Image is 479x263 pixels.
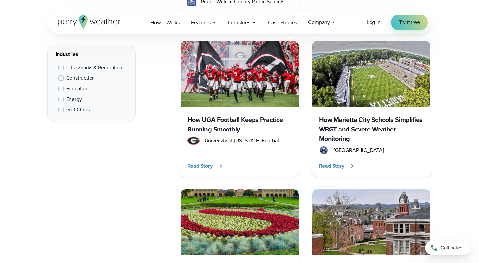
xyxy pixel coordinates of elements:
span: Cities/Parks & Recreation [66,64,122,72]
span: Construction [66,74,95,82]
span: Golf Clubs [66,106,90,114]
span: Company [308,18,330,26]
span: Energy [66,95,82,103]
img: Stanford University [181,189,299,255]
span: Case Studies [268,19,297,27]
span: Education [66,85,89,93]
span: Call sales [440,244,462,252]
a: Log in [367,18,381,26]
a: Case Studies [262,16,303,29]
span: Read Story [319,162,344,170]
a: How UGA Football Keeps Practice Running Smoothly University of [US_STATE] Football Read Story [179,39,300,177]
img: West Virginia University [312,189,430,255]
span: University of [US_STATE] Football [205,137,280,145]
span: Features [191,19,210,27]
a: Try it free [391,15,428,30]
span: How it Works [150,19,180,27]
div: Industries [56,50,127,58]
h3: How UGA Football Keeps Practice Running Smoothly [187,115,292,134]
a: Call sales [425,241,471,255]
span: Industries [228,19,250,27]
a: How Marietta City Schools Simplifies WBGT and Severe Weather Monitoring [GEOGRAPHIC_DATA] Read Story [311,39,432,177]
span: [GEOGRAPHIC_DATA] [334,146,384,154]
span: Try it free [399,18,420,26]
button: Read Story [187,162,223,170]
img: Marietta-High-School.svg [319,146,329,154]
a: How it Works [145,16,185,29]
button: Read Story [319,162,355,170]
span: Read Story [187,162,213,170]
h3: How Marietta City Schools Simplifies WBGT and Severe Weather Monitoring [319,115,424,144]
